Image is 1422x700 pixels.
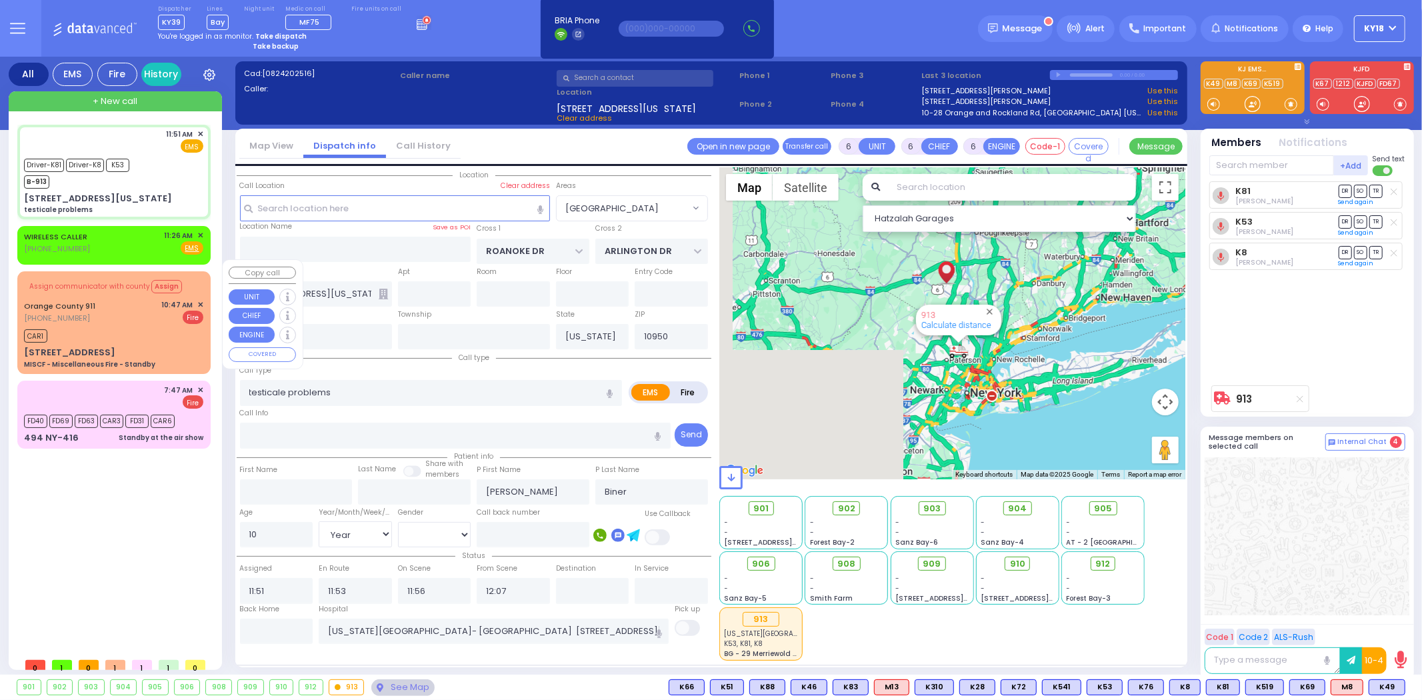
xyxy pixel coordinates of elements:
button: ENGINE [983,138,1020,155]
span: Phone 1 [739,70,826,81]
button: Toggle fullscreen view [1152,174,1179,201]
button: Code 2 [1237,629,1270,645]
span: TR [1369,246,1383,259]
label: Cad: [244,68,396,79]
span: ✕ [197,299,203,311]
label: State [556,309,575,320]
input: Search hospital [319,619,669,644]
div: Year/Month/Week/Day [319,507,392,518]
label: Township [398,309,431,320]
div: M8 [1331,679,1363,695]
div: K69 [1289,679,1325,695]
strong: Take dispatch [255,31,307,41]
div: 910 [270,680,293,695]
span: SO [1354,215,1367,228]
label: En Route [319,563,349,574]
span: K53 [106,159,129,172]
div: BLS [833,679,869,695]
span: EMS [181,139,203,153]
strong: Take backup [253,41,299,51]
label: On Scene [398,563,431,574]
a: KJFD [1355,79,1376,89]
label: Last Name [358,464,396,475]
label: Gender [398,507,423,518]
a: Send again [1339,229,1374,237]
span: 11:26 AM [165,231,193,241]
div: BLS [669,679,705,695]
label: EMS [631,384,670,401]
span: 1 [52,660,72,670]
span: Forest Bay-3 [1067,593,1111,603]
label: First Name [240,465,278,475]
label: Fire units on call [351,5,401,13]
span: Sanz Bay-4 [981,537,1024,547]
label: Call Type [240,365,272,376]
div: Fire [97,63,137,86]
label: Fire [669,384,707,401]
a: Dispatch info [303,139,386,152]
label: KJFD [1310,66,1414,75]
label: Assigned [240,563,273,574]
div: 494 NY-416 [24,431,79,445]
span: ✕ [197,129,203,140]
span: 1 [159,660,179,670]
div: BLS [915,679,954,695]
label: From Scene [477,563,517,574]
span: Sanz Bay-6 [895,537,938,547]
span: TR [1369,215,1383,228]
span: Forest Bay-2 [810,537,855,547]
a: K519 [1262,79,1283,89]
button: Assign [151,280,182,293]
div: 901 [17,680,41,695]
div: 903 [79,680,104,695]
img: message.svg [988,23,998,33]
span: Patient info [447,451,500,461]
label: Save as POI [433,223,471,232]
div: All [9,63,49,86]
label: Caller: [244,83,396,95]
span: AT - 2 [GEOGRAPHIC_DATA] [1067,537,1165,547]
label: Clear address [501,181,550,191]
label: In Service [635,563,669,574]
span: [0824202516] [262,68,315,79]
a: 913 [1237,394,1253,404]
div: K81 [1206,679,1240,695]
span: CAR1 [24,329,47,343]
span: [PHONE_NUMBER] [24,313,90,323]
span: K53, K81, K8 [725,639,763,649]
label: Last 3 location [922,70,1050,81]
a: 10-28 Orange and Rockland Rd, [GEOGRAPHIC_DATA] [US_STATE] [922,107,1143,119]
div: K28 [959,679,995,695]
span: 7:47 AM [165,385,193,395]
span: Berish Mertz [1235,196,1293,206]
span: 0 [79,660,99,670]
button: KY18 [1354,15,1405,42]
span: FD31 [125,415,149,428]
span: 902 [838,502,855,515]
div: Standby at the air show [119,433,203,443]
u: EMS [185,243,199,253]
label: Back Home [240,604,280,615]
button: Code-1 [1025,138,1065,155]
div: BLS [1042,679,1081,695]
span: 11:51 AM [167,129,193,139]
span: Smith Farm [810,593,853,603]
div: K8 [1169,679,1201,695]
div: 905 [143,680,168,695]
span: 909 [923,557,941,571]
span: SO [1354,246,1367,259]
label: Caller name [400,70,552,81]
a: Use this [1147,96,1178,107]
a: Send again [1339,259,1374,267]
label: P Last Name [595,465,639,475]
span: Phone 4 [831,99,917,110]
button: Send [675,423,708,447]
a: 1212 [1333,79,1353,89]
div: See map [371,679,434,696]
span: Call type [452,353,496,363]
button: COVERED [229,347,296,362]
span: - [895,573,899,583]
span: CAR6 [151,415,175,428]
div: K310 [915,679,954,695]
a: M8 [1225,79,1241,89]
